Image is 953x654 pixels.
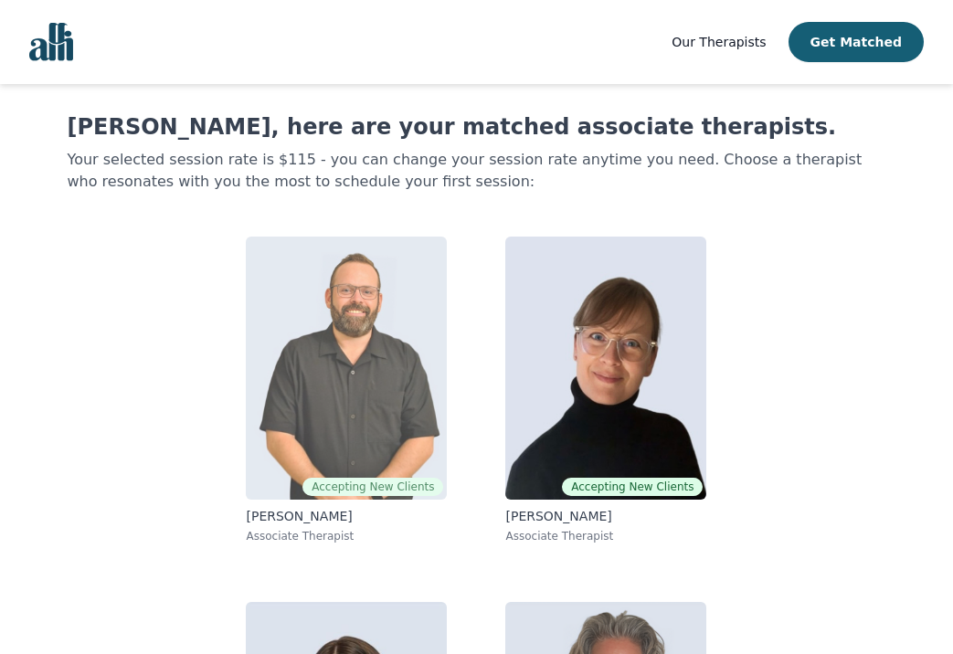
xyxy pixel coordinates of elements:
span: Accepting New Clients [562,478,703,496]
button: Get Matched [789,22,924,62]
img: alli logo [29,23,73,61]
a: Our Therapists [672,31,766,53]
a: Angela EarlAccepting New Clients[PERSON_NAME]Associate Therapist [491,222,721,558]
p: [PERSON_NAME] [246,507,447,525]
p: Associate Therapist [505,529,706,543]
p: Associate Therapist [246,529,447,543]
p: Your selected session rate is $115 - you can change your session rate anytime you need. Choose a ... [67,149,885,193]
img: Angela Earl [505,237,706,500]
p: [PERSON_NAME] [505,507,706,525]
a: Josh CadieuxAccepting New Clients[PERSON_NAME]Associate Therapist [231,222,461,558]
span: Accepting New Clients [302,478,443,496]
img: Josh Cadieux [246,237,447,500]
span: Our Therapists [672,35,766,49]
h1: [PERSON_NAME], here are your matched associate therapists. [67,112,885,142]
